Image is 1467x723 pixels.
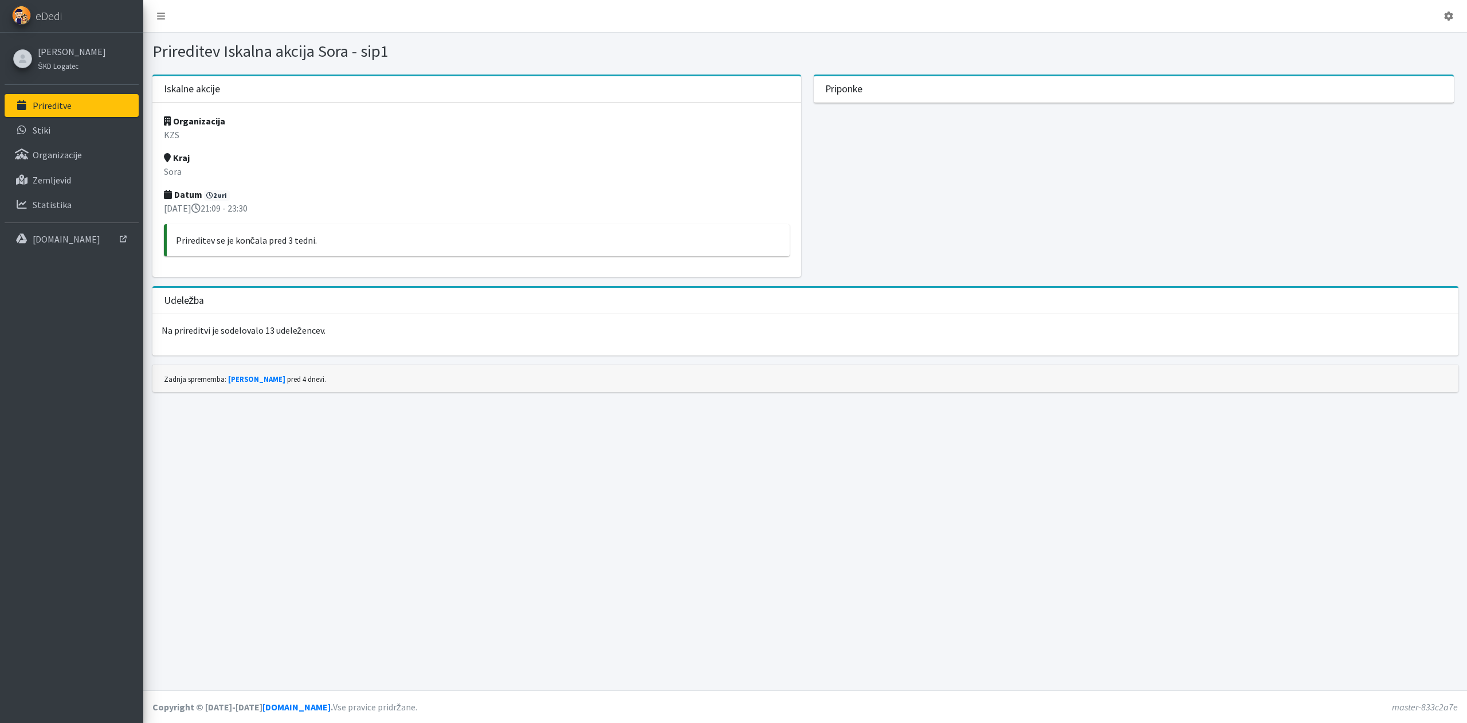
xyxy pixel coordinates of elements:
[5,119,139,142] a: Stiki
[164,374,326,384] small: Zadnja sprememba: pred 4 dnevi.
[164,128,790,142] p: KZS
[12,6,31,25] img: eDedi
[5,143,139,166] a: Organizacije
[33,149,82,161] p: Organizacije
[228,374,285,384] a: [PERSON_NAME]
[204,190,230,201] span: 2 uri
[5,169,139,192] a: Zemljevid
[33,124,50,136] p: Stiki
[176,233,780,247] p: Prireditev se je končala pred 3 tedni.
[36,7,62,25] span: eDedi
[38,61,79,71] small: ŠKD Logatec
[164,165,790,178] p: Sora
[164,189,202,200] strong: Datum
[5,228,139,251] a: [DOMAIN_NAME]
[33,174,71,186] p: Zemljevid
[33,199,72,210] p: Statistika
[164,152,190,163] strong: Kraj
[33,233,100,245] p: [DOMAIN_NAME]
[33,100,72,111] p: Prireditve
[1392,701,1458,713] em: master-833c2a7e
[5,193,139,216] a: Statistika
[143,690,1467,723] footer: Vse pravice pridržane.
[152,314,1458,346] p: Na prireditvi je sodelovalo 13 udeležencev.
[164,115,225,127] strong: Organizacija
[825,83,862,95] h3: Priponke
[38,58,106,72] a: ŠKD Logatec
[262,701,331,713] a: [DOMAIN_NAME]
[152,701,333,713] strong: Copyright © [DATE]-[DATE] .
[152,41,801,61] h1: Prireditev Iskalna akcija Sora - sip1
[164,201,790,215] p: [DATE] 21:09 - 23:30
[5,94,139,117] a: Prireditve
[38,45,106,58] a: [PERSON_NAME]
[164,83,220,95] h3: Iskalne akcije
[164,295,205,307] h3: Udeležba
